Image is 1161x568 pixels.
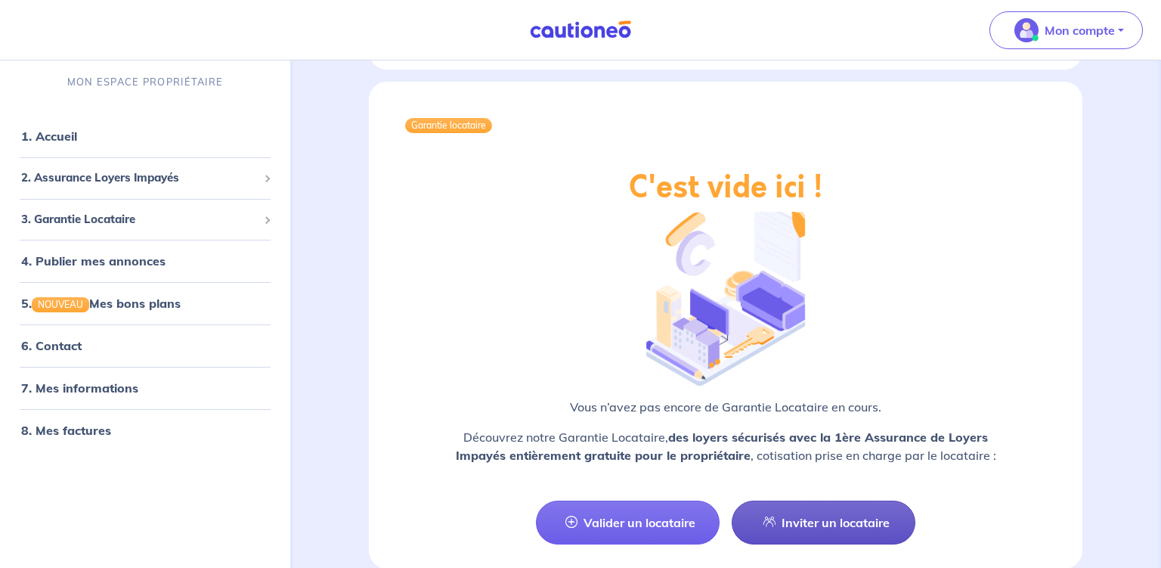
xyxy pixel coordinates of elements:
p: Vous n’avez pas encore de Garantie Locataire en cours. [405,398,1046,416]
p: MON ESPACE PROPRIÉTAIRE [67,75,223,89]
div: 3. Garantie Locataire [6,205,284,234]
div: 5.NOUVEAUMes bons plans [6,288,284,318]
p: Mon compte [1045,21,1115,39]
div: Garantie locataire [405,118,492,133]
h2: C'est vide ici ! [629,169,822,206]
a: Valider un locataire [536,501,720,545]
button: illu_account_valid_menu.svgMon compte [989,11,1143,49]
div: 1. Accueil [6,121,284,151]
img: illu_empty_gl.png [646,200,805,386]
img: Cautioneo [524,20,637,39]
strong: des loyers sécurisés avec la 1ère Assurance de Loyers Impayés entièrement gratuite pour le propri... [456,430,989,463]
div: 4. Publier mes annonces [6,246,284,276]
div: 7. Mes informations [6,373,284,403]
img: illu_account_valid_menu.svg [1014,18,1039,42]
div: 6. Contact [6,331,284,361]
a: 6. Contact [21,338,82,353]
a: Inviter un locataire [732,501,915,545]
a: 7. Mes informations [21,380,138,396]
a: 4. Publier mes annonces [21,253,166,268]
div: 2. Assurance Loyers Impayés [6,163,284,193]
a: 8. Mes factures [21,423,111,438]
a: 1. Accueil [21,129,77,144]
p: Découvrez notre Garantie Locataire, , cotisation prise en charge par le locataire : [405,428,1046,464]
span: 3. Garantie Locataire [21,211,258,228]
div: 8. Mes factures [6,415,284,445]
span: 2. Assurance Loyers Impayés [21,169,258,187]
a: 5.NOUVEAUMes bons plans [21,296,181,311]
